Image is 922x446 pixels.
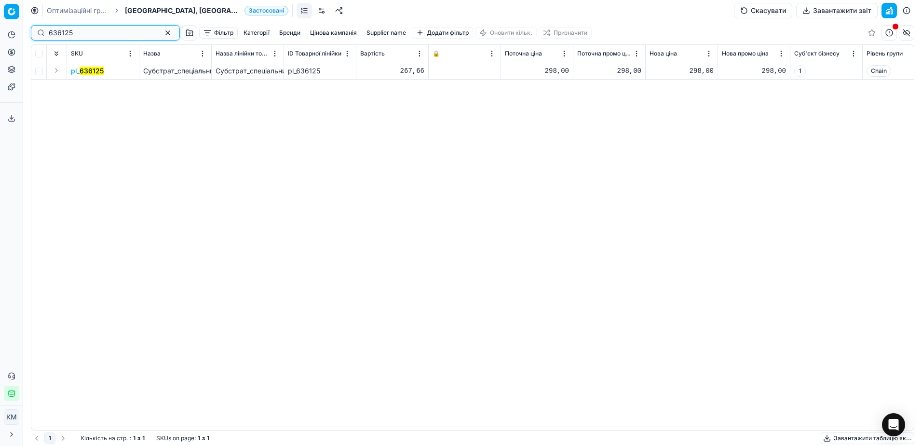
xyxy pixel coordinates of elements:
[49,28,154,38] input: Пошук по SKU або назві
[31,432,42,444] button: Go to previous page
[156,434,196,442] span: SKUs on page :
[306,27,361,39] button: Цінова кампанія
[81,434,128,442] span: Кількість на стр.
[867,50,903,57] span: Рівень групи
[882,413,905,436] div: Open Intercom Messenger
[577,50,632,57] span: Поточна промо ціна
[125,6,288,15] span: [GEOGRAPHIC_DATA], [GEOGRAPHIC_DATA] і городЗастосовані
[137,434,140,442] strong: з
[51,48,62,59] button: Expand all
[360,50,385,57] span: Вартість
[363,27,410,39] button: Supplier name
[433,50,440,57] span: 🔒
[71,50,83,57] span: SKU
[794,50,840,57] span: Суб'єкт бізнесу
[288,50,341,57] span: ID Товарної лінійки
[51,65,62,76] button: Expand
[216,66,280,76] div: Субстрат_спеціальний_Seramis_для_орхідей_2.5_л_(730062)
[47,6,288,15] nav: breadcrumb
[81,434,145,442] div: :
[47,6,108,15] a: Оптимізаційні групи
[133,434,136,442] strong: 1
[722,66,786,76] div: 298,00
[505,50,542,57] span: Поточна ціна
[360,66,424,76] div: 267,66
[71,66,104,76] span: pl_
[125,6,241,15] span: [GEOGRAPHIC_DATA], [GEOGRAPHIC_DATA] і город
[505,66,569,76] div: 298,00
[44,432,55,444] button: 1
[240,27,273,39] button: Категорії
[734,3,792,18] button: Скасувати
[199,27,238,39] button: Фільтр
[4,409,19,425] button: КM
[796,3,878,18] button: Завантажити звіт
[202,434,205,442] strong: з
[31,432,69,444] nav: pagination
[143,50,161,57] span: Назва
[722,50,769,57] span: Нова промо ціна
[57,432,69,444] button: Go to next page
[198,434,200,442] strong: 1
[216,50,270,57] span: Назва лінійки товарів
[867,65,891,77] span: Chain
[475,27,537,39] button: Оновити кільк.
[650,50,677,57] span: Нова ціна
[288,66,352,76] div: pl_636125
[412,27,473,39] button: Додати фільтр
[244,6,288,15] span: Застосовані
[577,66,641,76] div: 298,00
[650,66,714,76] div: 298,00
[80,67,104,75] mark: 636125
[71,66,104,76] button: pl_636125
[275,27,304,39] button: Бренди
[539,27,592,39] button: Призначити
[794,65,806,77] span: 1
[142,434,145,442] strong: 1
[207,434,209,442] strong: 1
[143,67,342,75] span: Субстрат_спеціальний_Seramis_для_орхідей_2.5_л_(730062)
[821,432,914,444] button: Завантажити таблицю як...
